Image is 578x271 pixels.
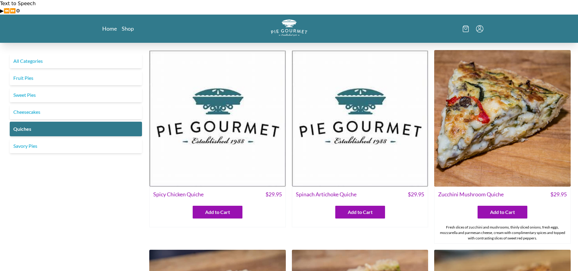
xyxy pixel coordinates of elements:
[271,19,307,38] a: Logo
[434,222,570,243] div: Fresh slices of zucchini and mushrooms, thinly sliced onions, fresh eggs, mozzarella and parmesan...
[10,105,142,119] a: Cheesecakes
[10,54,142,68] a: All Categories
[10,7,16,15] button: Forward
[102,25,117,32] a: Home
[149,50,286,187] img: Spicy Chicken Quiche
[550,190,567,198] span: $ 29.95
[434,50,571,187] img: Zucchini Mushroom Quiche
[4,7,10,15] button: Previous
[10,122,142,136] a: Quiches
[10,139,142,153] a: Savory Pies
[438,190,504,198] span: Zucchini Mushroom Quiche
[205,208,230,216] span: Add to Cart
[122,25,134,32] a: Shop
[193,206,242,218] button: Add to Cart
[296,190,357,198] span: Spinach Artichoke Quiche
[265,190,282,198] span: $ 29.95
[271,19,307,36] img: logo
[153,190,204,198] span: Spicy Chicken Quiche
[10,71,142,85] a: Fruit Pies
[335,206,385,218] button: Add to Cart
[478,206,527,218] button: Add to Cart
[348,208,373,216] span: Add to Cart
[490,208,515,216] span: Add to Cart
[16,7,20,15] button: Settings
[408,190,424,198] span: $ 29.95
[476,25,483,32] button: Menu
[292,50,428,187] img: Spinach Artichoke Quiche
[10,88,142,102] a: Sweet Pies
